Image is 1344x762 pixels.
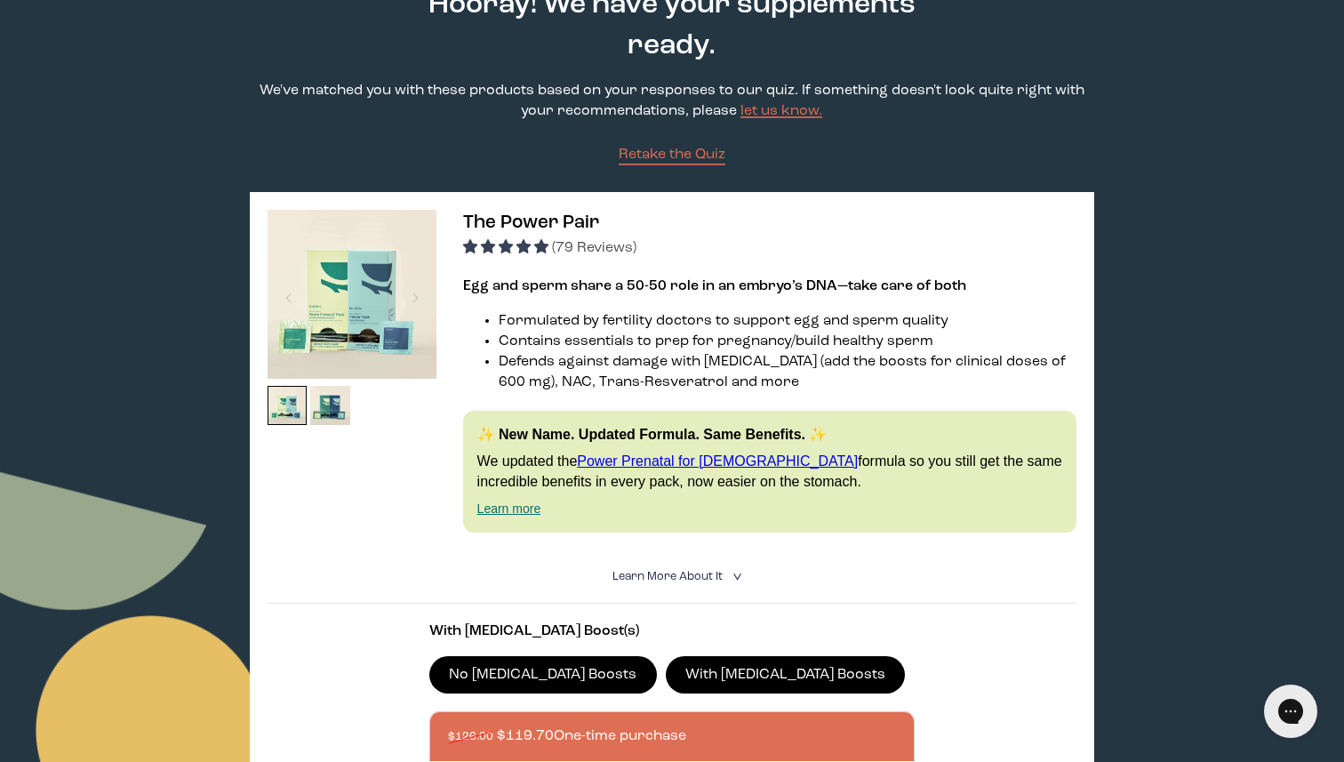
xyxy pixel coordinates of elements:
[612,568,732,585] summary: Learn More About it <
[499,332,1077,352] li: Contains essentials to prep for pregnancy/build healthy sperm
[463,213,599,232] span: The Power Pair
[666,656,906,694] label: With [MEDICAL_DATA] Boosts
[612,571,723,582] span: Learn More About it
[499,311,1077,332] li: Formulated by fertility doctors to support egg and sperm quality
[619,148,725,162] span: Retake the Quiz
[429,622,915,642] p: With [MEDICAL_DATA] Boost(s)
[619,145,725,165] a: Retake the Quiz
[740,104,822,118] a: let us know.
[477,427,828,442] strong: ✨ New Name. Updated Formula. Same Benefits. ✨
[499,352,1077,393] li: Defends against damage with [MEDICAL_DATA] (add the boosts for clinical doses of 600 mg), NAC, Tr...
[268,386,308,426] img: thumbnail image
[477,452,1063,492] p: We updated the formula so you still get the same incredible benefits in every pack, now easier on...
[477,501,541,516] a: Learn more
[268,210,436,379] img: thumbnail image
[429,656,657,694] label: No [MEDICAL_DATA] Boosts
[250,81,1095,122] p: We've matched you with these products based on your responses to our quiz. If something doesn't l...
[463,241,552,255] span: 4.92 stars
[727,572,744,582] i: <
[310,386,350,426] img: thumbnail image
[552,241,636,255] span: (79 Reviews)
[1255,678,1326,744] iframe: Gorgias live chat messenger
[463,279,966,293] strong: Egg and sperm share a 50-50 role in an embryo’s DNA—take care of both
[577,453,858,469] a: Power Prenatal for [DEMOGRAPHIC_DATA]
